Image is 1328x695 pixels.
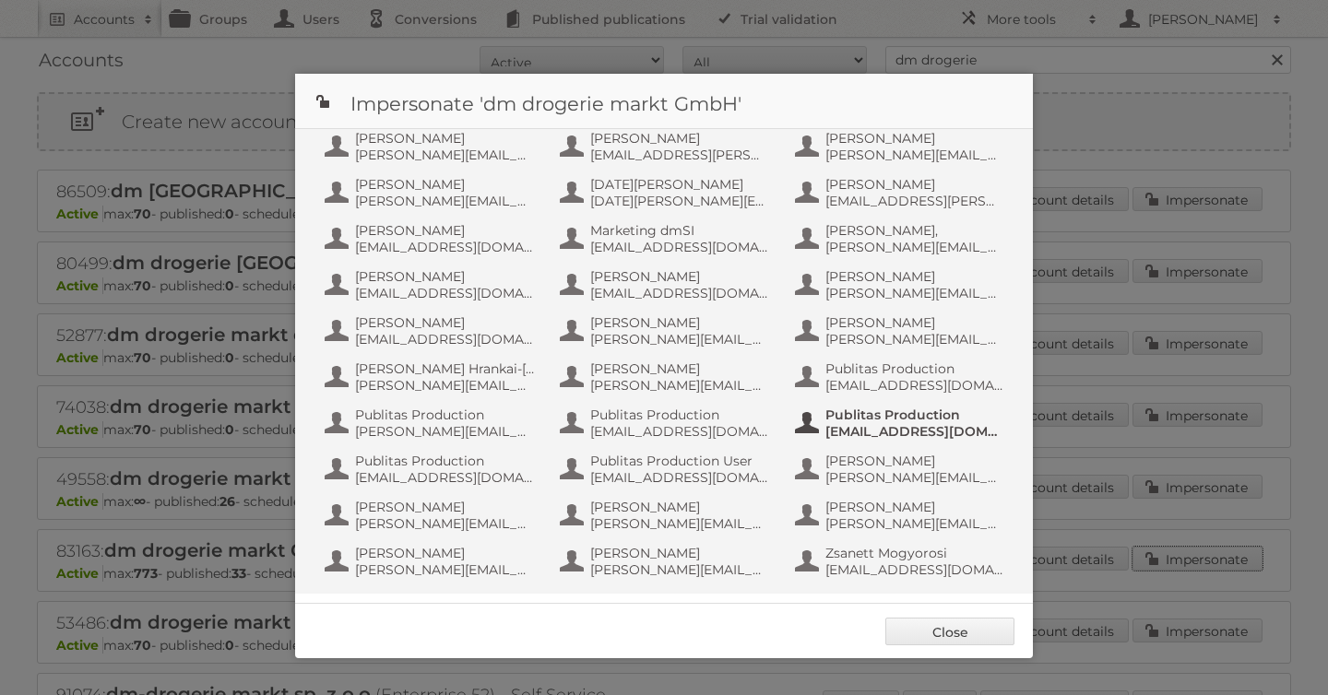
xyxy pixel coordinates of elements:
[323,543,539,580] button: [PERSON_NAME] [PERSON_NAME][EMAIL_ADDRESS][DOMAIN_NAME]
[355,423,534,440] span: [PERSON_NAME][EMAIL_ADDRESS][DOMAIN_NAME]
[590,147,769,163] span: [EMAIL_ADDRESS][PERSON_NAME][DOMAIN_NAME]
[793,312,1010,349] button: [PERSON_NAME] [PERSON_NAME][EMAIL_ADDRESS][PERSON_NAME][DOMAIN_NAME]
[355,285,534,301] span: [EMAIL_ADDRESS][DOMAIN_NAME]
[323,128,539,165] button: [PERSON_NAME] [PERSON_NAME][EMAIL_ADDRESS][DOMAIN_NAME]
[793,497,1010,534] button: [PERSON_NAME] [PERSON_NAME][EMAIL_ADDRESS][DOMAIN_NAME]
[355,453,534,469] span: Publitas Production
[825,222,1004,239] span: [PERSON_NAME],
[355,406,534,423] span: Publitas Production
[355,360,534,377] span: [PERSON_NAME] Hrankai-[PERSON_NAME]
[355,239,534,255] span: [EMAIL_ADDRESS][DOMAIN_NAME]
[355,545,534,561] span: [PERSON_NAME]
[558,359,775,395] button: [PERSON_NAME] [PERSON_NAME][EMAIL_ADDRESS][DOMAIN_NAME]
[825,176,1004,193] span: [PERSON_NAME]
[590,423,769,440] span: [EMAIL_ADDRESS][DOMAIN_NAME]
[825,406,1004,423] span: Publitas Production
[323,174,539,211] button: [PERSON_NAME] [PERSON_NAME][EMAIL_ADDRESS][DOMAIN_NAME]
[825,331,1004,347] span: [PERSON_NAME][EMAIL_ADDRESS][PERSON_NAME][DOMAIN_NAME]
[825,130,1004,147] span: [PERSON_NAME]
[825,377,1004,394] span: [EMAIL_ADDRESS][DOMAIN_NAME]
[590,222,769,239] span: Marketing dmSI
[590,469,769,486] span: [EMAIL_ADDRESS][DOMAIN_NAME]
[355,469,534,486] span: [EMAIL_ADDRESS][DOMAIN_NAME]
[793,359,1010,395] button: Publitas Production [EMAIL_ADDRESS][DOMAIN_NAME]
[355,147,534,163] span: [PERSON_NAME][EMAIL_ADDRESS][DOMAIN_NAME]
[793,128,1010,165] button: [PERSON_NAME] [PERSON_NAME][EMAIL_ADDRESS][PERSON_NAME][DOMAIN_NAME]
[355,268,534,285] span: [PERSON_NAME]
[793,451,1010,488] button: [PERSON_NAME] [PERSON_NAME][EMAIL_ADDRESS][DOMAIN_NAME]
[558,128,775,165] button: [PERSON_NAME] [EMAIL_ADDRESS][PERSON_NAME][DOMAIN_NAME]
[323,266,539,303] button: [PERSON_NAME] [EMAIL_ADDRESS][DOMAIN_NAME]
[590,545,769,561] span: [PERSON_NAME]
[825,453,1004,469] span: [PERSON_NAME]
[558,266,775,303] button: [PERSON_NAME] [EMAIL_ADDRESS][DOMAIN_NAME]
[558,174,775,211] button: [DATE][PERSON_NAME] [DATE][PERSON_NAME][EMAIL_ADDRESS][DOMAIN_NAME]
[323,312,539,349] button: [PERSON_NAME] [EMAIL_ADDRESS][DOMAIN_NAME]
[590,285,769,301] span: [EMAIL_ADDRESS][DOMAIN_NAME]
[590,561,769,578] span: [PERSON_NAME][EMAIL_ADDRESS][PERSON_NAME][DOMAIN_NAME]
[355,130,534,147] span: [PERSON_NAME]
[825,193,1004,209] span: [EMAIL_ADDRESS][PERSON_NAME][DOMAIN_NAME]
[590,499,769,515] span: [PERSON_NAME]
[793,220,1010,257] button: [PERSON_NAME], [PERSON_NAME][EMAIL_ADDRESS][DOMAIN_NAME]
[590,360,769,377] span: [PERSON_NAME]
[323,451,539,488] button: Publitas Production [EMAIL_ADDRESS][DOMAIN_NAME]
[825,499,1004,515] span: [PERSON_NAME]
[590,176,769,193] span: [DATE][PERSON_NAME]
[825,561,1004,578] span: [EMAIL_ADDRESS][DOMAIN_NAME]
[793,174,1010,211] button: [PERSON_NAME] [EMAIL_ADDRESS][PERSON_NAME][DOMAIN_NAME]
[825,360,1004,377] span: Publitas Production
[355,314,534,331] span: [PERSON_NAME]
[825,147,1004,163] span: [PERSON_NAME][EMAIL_ADDRESS][PERSON_NAME][DOMAIN_NAME]
[590,453,769,469] span: Publitas Production User
[355,222,534,239] span: [PERSON_NAME]
[590,239,769,255] span: [EMAIL_ADDRESS][DOMAIN_NAME]
[825,469,1004,486] span: [PERSON_NAME][EMAIL_ADDRESS][DOMAIN_NAME]
[323,497,539,534] button: [PERSON_NAME] [PERSON_NAME][EMAIL_ADDRESS][PERSON_NAME][DOMAIN_NAME]
[355,499,534,515] span: [PERSON_NAME]
[590,377,769,394] span: [PERSON_NAME][EMAIL_ADDRESS][DOMAIN_NAME]
[355,193,534,209] span: [PERSON_NAME][EMAIL_ADDRESS][DOMAIN_NAME]
[355,331,534,347] span: [EMAIL_ADDRESS][DOMAIN_NAME]
[590,331,769,347] span: [PERSON_NAME][EMAIL_ADDRESS][DOMAIN_NAME]
[355,377,534,394] span: [PERSON_NAME][EMAIL_ADDRESS][DOMAIN_NAME]
[558,220,775,257] button: Marketing dmSI [EMAIL_ADDRESS][DOMAIN_NAME]
[295,74,1033,129] h1: Impersonate 'dm drogerie markt GmbH'
[825,515,1004,532] span: [PERSON_NAME][EMAIL_ADDRESS][DOMAIN_NAME]
[793,405,1010,442] button: Publitas Production [EMAIL_ADDRESS][DOMAIN_NAME]
[355,561,534,578] span: [PERSON_NAME][EMAIL_ADDRESS][DOMAIN_NAME]
[590,193,769,209] span: [DATE][PERSON_NAME][EMAIL_ADDRESS][DOMAIN_NAME]
[355,176,534,193] span: [PERSON_NAME]
[558,312,775,349] button: [PERSON_NAME] [PERSON_NAME][EMAIL_ADDRESS][DOMAIN_NAME]
[590,515,769,532] span: [PERSON_NAME][EMAIL_ADDRESS][DOMAIN_NAME]
[793,266,1010,303] button: [PERSON_NAME] [PERSON_NAME][EMAIL_ADDRESS][PERSON_NAME][DOMAIN_NAME]
[825,285,1004,301] span: [PERSON_NAME][EMAIL_ADDRESS][PERSON_NAME][DOMAIN_NAME]
[558,497,775,534] button: [PERSON_NAME] [PERSON_NAME][EMAIL_ADDRESS][DOMAIN_NAME]
[590,268,769,285] span: [PERSON_NAME]
[793,543,1010,580] button: Zsanett Mogyorosi [EMAIL_ADDRESS][DOMAIN_NAME]
[558,405,775,442] button: Publitas Production [EMAIL_ADDRESS][DOMAIN_NAME]
[590,314,769,331] span: [PERSON_NAME]
[558,451,775,488] button: Publitas Production User [EMAIL_ADDRESS][DOMAIN_NAME]
[825,268,1004,285] span: [PERSON_NAME]
[355,515,534,532] span: [PERSON_NAME][EMAIL_ADDRESS][PERSON_NAME][DOMAIN_NAME]
[825,314,1004,331] span: [PERSON_NAME]
[590,406,769,423] span: Publitas Production
[558,543,775,580] button: [PERSON_NAME] [PERSON_NAME][EMAIL_ADDRESS][PERSON_NAME][DOMAIN_NAME]
[825,545,1004,561] span: Zsanett Mogyorosi
[885,618,1014,645] a: Close
[825,423,1004,440] span: [EMAIL_ADDRESS][DOMAIN_NAME]
[323,220,539,257] button: [PERSON_NAME] [EMAIL_ADDRESS][DOMAIN_NAME]
[590,130,769,147] span: [PERSON_NAME]
[323,405,539,442] button: Publitas Production [PERSON_NAME][EMAIL_ADDRESS][DOMAIN_NAME]
[825,239,1004,255] span: [PERSON_NAME][EMAIL_ADDRESS][DOMAIN_NAME]
[323,359,539,395] button: [PERSON_NAME] Hrankai-[PERSON_NAME] [PERSON_NAME][EMAIL_ADDRESS][DOMAIN_NAME]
